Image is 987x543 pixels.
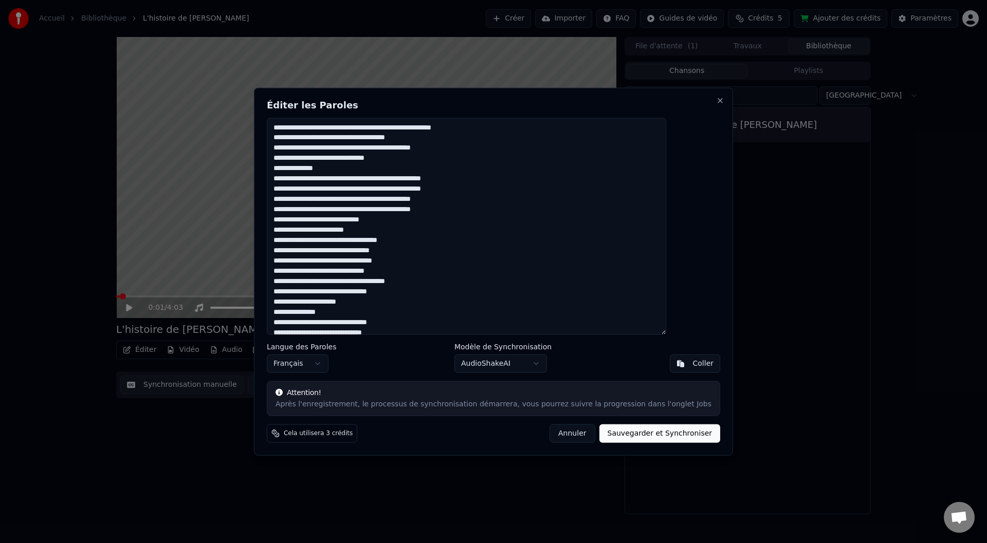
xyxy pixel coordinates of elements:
[276,388,711,398] div: Attention!
[454,343,552,350] label: Modèle de Synchronisation
[550,424,595,443] button: Annuler
[284,429,353,438] span: Cela utilisera 3 crédits
[267,343,337,350] label: Langue des Paroles
[276,399,711,409] div: Après l'enregistrement, le processus de synchronisation démarrera, vous pourrez suivre la progres...
[693,359,714,369] div: Coller
[670,354,721,373] button: Coller
[267,100,720,109] h2: Éditer les Paroles
[599,424,721,443] button: Sauvegarder et Synchroniser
